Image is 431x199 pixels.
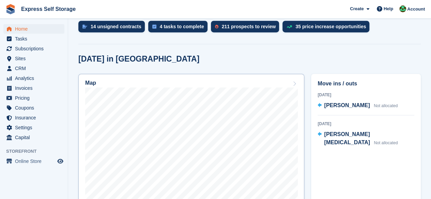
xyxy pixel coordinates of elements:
[82,24,87,29] img: contract_signature_icon-13c848040528278c33f63329250d36e43548de30e8caae1d1a13099fd9432cc5.svg
[318,121,414,127] div: [DATE]
[384,5,393,12] span: Help
[148,21,211,36] a: 4 tasks to complete
[15,93,56,103] span: Pricing
[3,44,64,53] a: menu
[56,157,64,165] a: Preview store
[318,101,398,110] a: [PERSON_NAME] Not allocated
[350,5,364,12] span: Create
[15,64,56,73] span: CRM
[407,6,425,13] span: Account
[3,156,64,166] a: menu
[374,140,398,145] span: Not allocated
[3,133,64,142] a: menu
[318,92,414,98] div: [DATE]
[15,44,56,53] span: Subscriptions
[15,133,56,142] span: Capital
[15,83,56,93] span: Invoices
[3,54,64,63] a: menu
[3,64,64,73] a: menu
[152,24,156,29] img: task-75834270c22a3079a89374b754ae025e5fb1db73e45f91037f5363f120a921f8.svg
[5,4,16,14] img: stora-icon-8386f47178a22dfd0bd8f6a31ec36ba5ce8667c1dd55bd0f319d3a0aa187defe.svg
[3,103,64,113] a: menu
[3,93,64,103] a: menu
[399,5,406,12] img: Shakiyra Davis
[18,3,78,15] a: Express Self Storage
[15,156,56,166] span: Online Store
[324,131,370,145] span: [PERSON_NAME][MEDICAL_DATA]
[222,24,276,29] div: 211 prospects to review
[15,103,56,113] span: Coupons
[6,148,68,155] span: Storefront
[15,73,56,83] span: Analytics
[287,25,292,28] img: price_increase_opportunities-93ffe204e8149a01c8c9dc8f82e8f89637d9d84a8eef4429ea346261dce0b2c0.svg
[15,113,56,122] span: Insurance
[78,21,148,36] a: 14 unsigned contracts
[215,24,218,29] img: prospect-51fa495bee0391a8d652442698ab0144808aea92771e9ea1ae160a38d050c398.svg
[282,21,373,36] a: 35 price increase opportunities
[3,123,64,132] a: menu
[78,54,199,64] h2: [DATE] in [GEOGRAPHIC_DATA]
[324,102,370,108] span: [PERSON_NAME]
[211,21,283,36] a: 211 prospects to review
[3,113,64,122] a: menu
[160,24,204,29] div: 4 tasks to complete
[15,54,56,63] span: Sites
[318,80,414,88] h2: Move ins / outs
[3,24,64,34] a: menu
[15,34,56,44] span: Tasks
[295,24,366,29] div: 35 price increase opportunities
[15,24,56,34] span: Home
[15,123,56,132] span: Settings
[3,83,64,93] a: menu
[91,24,141,29] div: 14 unsigned contracts
[85,80,96,86] h2: Map
[374,103,398,108] span: Not allocated
[3,73,64,83] a: menu
[318,130,414,147] a: [PERSON_NAME][MEDICAL_DATA] Not allocated
[3,34,64,44] a: menu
